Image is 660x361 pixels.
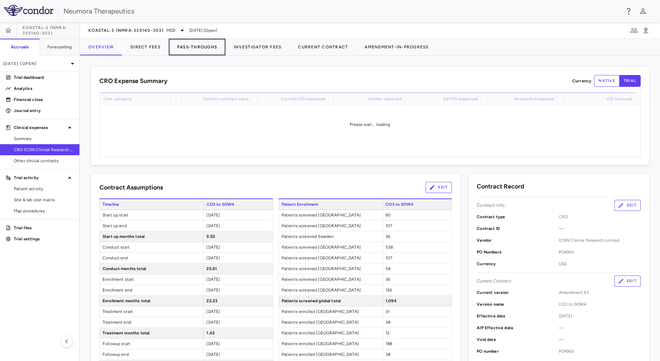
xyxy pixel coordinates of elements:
[166,27,175,34] span: MDD
[572,78,591,84] p: Currency
[477,278,511,284] p: Current Contract
[290,39,356,55] button: Current Contract
[206,256,220,260] span: [DATE]
[386,245,393,250] span: 538
[477,249,559,255] p: PO Numbers
[169,39,225,55] button: Pass-Throughs
[386,277,390,282] span: 36
[99,199,204,210] span: Timeline
[99,183,163,192] h6: Contract Assumptions
[22,25,79,36] span: KOASTAL-3 (NMRA-335140-303)
[386,256,392,260] span: 107
[614,200,641,211] button: Edit
[559,313,641,319] span: [DATE]
[477,336,559,343] p: Void date
[279,349,382,360] span: Patients enrolled [GEOGRAPHIC_DATA]
[386,234,390,239] span: 36
[11,44,29,50] h6: Accruals
[80,39,122,55] button: Overview
[477,301,559,307] p: Version name
[64,6,620,16] div: Neumora Therapeutics
[594,75,620,87] button: native
[477,325,559,331] p: AIP Effective date
[279,231,382,242] span: Patients screened Sweden
[559,348,641,354] span: PO4963
[559,249,641,255] span: PO4963
[559,336,641,343] span: —
[559,325,641,331] span: —
[279,296,382,306] span: Patients screened global total
[100,328,203,338] span: Treatment months total
[382,199,452,210] span: CO3 to SOW4
[100,221,203,231] span: Start up end
[279,274,382,285] span: Patients screened [GEOGRAPHIC_DATA]
[559,237,641,243] span: ICON Clinical Research Limited
[14,124,66,131] p: Clinical expenses
[386,352,390,357] span: 38
[426,182,452,193] button: Edit
[88,28,164,33] span: KOASTAL-3 (NMRA-335140-303)
[559,214,641,220] span: CRO
[14,147,74,153] span: CRO ICON Clinical Research Limited
[477,348,559,354] p: PO number
[386,309,390,314] span: 31
[122,39,169,55] button: Direct Fees
[14,85,74,92] p: Analytics
[100,274,203,285] span: Enrollment start
[386,213,391,217] span: 90
[477,225,559,232] p: Contract ID
[279,285,382,295] span: Patients screened [GEOGRAPHIC_DATA]
[100,231,203,242] span: Start up months total
[477,261,559,267] p: Currency
[14,225,74,231] p: Trial files
[100,253,203,263] span: Conduct end
[477,182,524,191] h6: Contract Record
[100,285,203,295] span: Enrollment end
[386,320,390,325] span: 38
[477,313,559,319] p: Effective date
[206,352,220,357] span: [DATE]
[206,298,217,303] span: 22.23
[3,61,68,67] p: [DATE] (Open)
[279,221,382,231] span: Patients screened [GEOGRAPHIC_DATA]
[47,44,72,50] h6: Forecasting
[477,214,559,220] p: Contract type
[386,331,390,335] span: 12
[350,122,390,127] span: Please wait... loading
[100,349,203,360] span: Followup end
[100,317,203,327] span: Treatment end
[206,277,220,282] span: [DATE]
[14,186,74,192] span: Patient activity
[206,320,220,325] span: [DATE]
[559,289,641,296] span: Amendment #3
[559,225,641,232] span: —
[206,245,220,250] span: [DATE]
[279,253,382,263] span: Patients screened [GEOGRAPHIC_DATA]
[14,158,74,164] span: Other clinical contracts
[356,39,437,55] button: Amendment-In-Progress
[477,237,559,243] p: Vendor
[206,331,215,335] span: 1.42
[14,74,74,81] p: Trial dashboard
[14,208,74,214] span: Map procedures
[100,263,203,274] span: Conduct months total
[100,306,203,317] span: Treatment start
[279,317,382,327] span: Patients enrolled [GEOGRAPHIC_DATA]
[279,339,382,349] span: Patients enrolled [GEOGRAPHIC_DATA]
[225,39,290,55] button: Investigator Fees
[279,199,383,210] span: Patient Enrollment
[206,309,220,314] span: [DATE]
[206,341,220,346] span: [DATE]
[99,76,167,86] h6: CRO Expense Summary
[206,213,220,217] span: [DATE]
[386,341,392,346] span: 188
[204,199,273,210] span: CO3 to SOW4
[189,27,217,34] span: [DATE] (Open)
[100,339,203,349] span: Followup start
[100,242,203,252] span: Conduct start
[279,328,382,338] span: Patients enrolled [GEOGRAPHIC_DATA]
[100,296,203,306] span: Enrollment months total
[386,298,397,303] span: 1,094
[206,266,217,271] span: 25.61
[14,108,74,114] p: Journal entry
